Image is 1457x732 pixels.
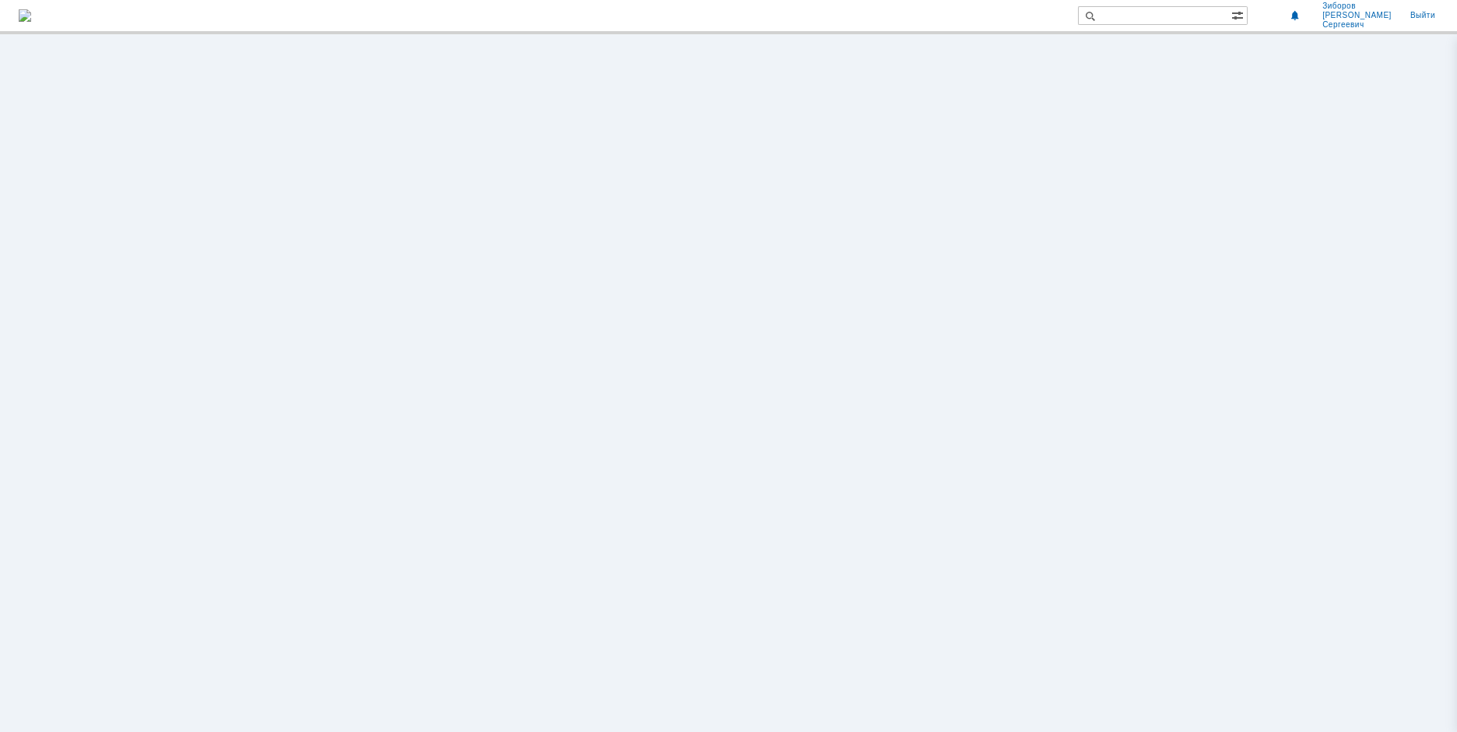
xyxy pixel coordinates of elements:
[19,9,31,22] img: logo
[1322,20,1392,30] span: Сергеевич
[1322,2,1392,11] span: Зиборов
[19,9,31,22] a: Перейти на домашнюю страницу
[1322,11,1392,20] span: [PERSON_NAME]
[1231,7,1247,22] span: Расширенный поиск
